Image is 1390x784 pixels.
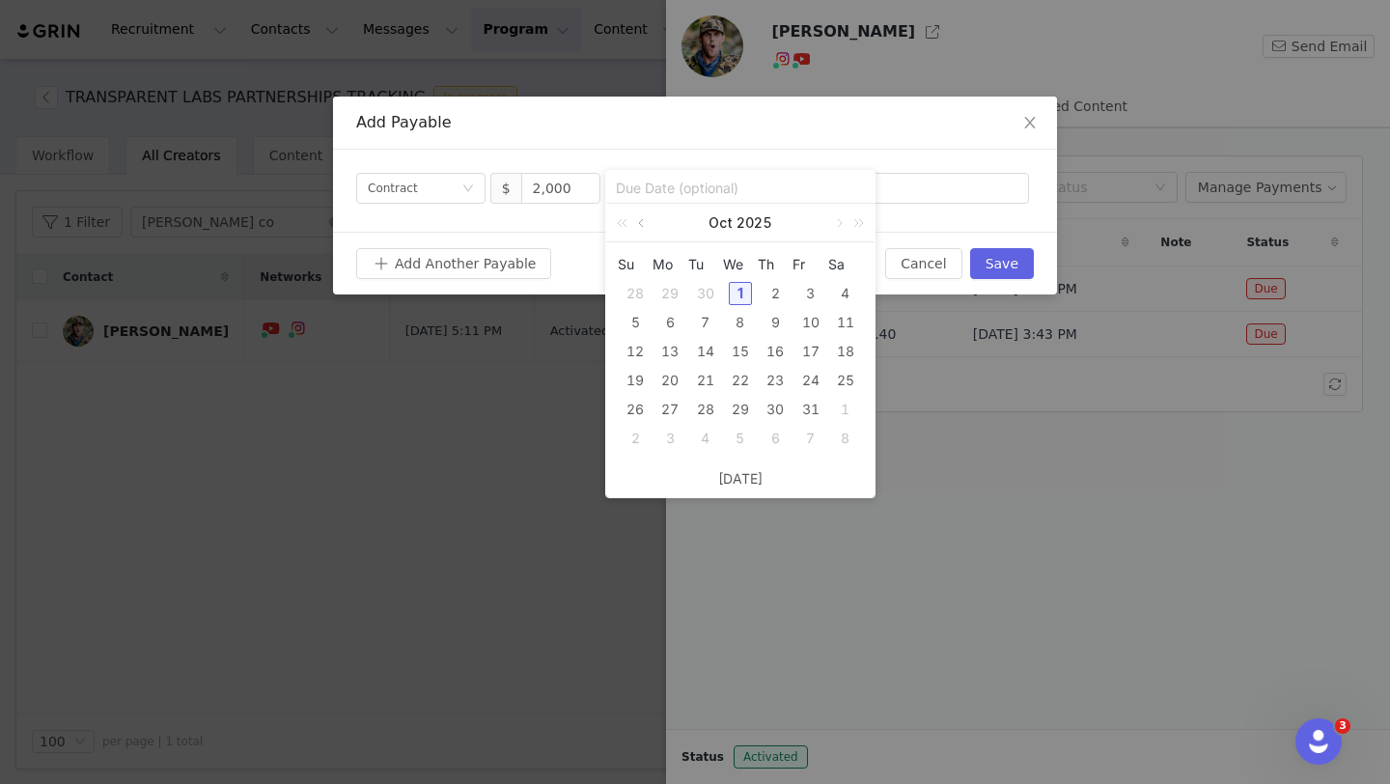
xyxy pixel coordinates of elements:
div: 18 [834,340,857,363]
td: September 28, 2025 [618,279,653,308]
th: Mon [653,250,687,279]
div: 1 [834,398,857,421]
td: October 30, 2025 [758,395,792,424]
div: 28 [694,398,717,421]
td: November 6, 2025 [758,424,792,453]
span: Th [758,256,792,273]
td: October 18, 2025 [828,337,863,366]
td: October 20, 2025 [653,366,687,395]
div: 10 [799,311,822,334]
div: 31 [799,398,822,421]
div: 6 [658,311,681,334]
td: October 15, 2025 [723,337,758,366]
div: 8 [729,311,752,334]
div: 4 [694,427,717,450]
div: 24 [799,369,822,392]
th: Wed [723,250,758,279]
td: October 27, 2025 [653,395,687,424]
a: Oct [707,204,735,242]
span: Tu [688,256,723,273]
span: Fr [792,256,827,273]
a: Previous month (PageUp) [634,204,652,242]
div: 3 [799,282,822,305]
th: Sat [828,250,863,279]
div: 4 [834,282,857,305]
td: October 14, 2025 [688,337,723,366]
td: October 4, 2025 [828,279,863,308]
td: October 2, 2025 [758,279,792,308]
td: October 12, 2025 [618,337,653,366]
td: November 3, 2025 [653,424,687,453]
div: 28 [624,282,647,305]
td: October 9, 2025 [758,308,792,337]
a: [DATE] [718,461,763,497]
div: 2 [764,282,787,305]
th: Tue [688,250,723,279]
button: Add Another Payable [356,248,551,279]
td: October 16, 2025 [758,337,792,366]
div: 14 [694,340,717,363]
td: October 5, 2025 [618,308,653,337]
span: We [723,256,758,273]
td: October 1, 2025 [723,279,758,308]
td: October 17, 2025 [792,337,827,366]
div: 17 [799,340,822,363]
div: 26 [624,398,647,421]
span: Mo [653,256,687,273]
iframe: Intercom live chat [1295,718,1342,765]
div: 30 [694,282,717,305]
td: October 10, 2025 [792,308,827,337]
td: November 4, 2025 [688,424,723,453]
span: 3 [1335,718,1350,734]
td: October 7, 2025 [688,308,723,337]
td: October 6, 2025 [653,308,687,337]
div: Contract [368,174,418,203]
span: Su [618,256,653,273]
td: October 29, 2025 [723,395,758,424]
div: 3 [658,427,681,450]
td: October 22, 2025 [723,366,758,395]
td: October 26, 2025 [618,395,653,424]
td: November 7, 2025 [792,424,827,453]
a: Next year (Control + right) [843,204,868,242]
div: 7 [799,427,822,450]
a: 2025 [735,204,774,242]
td: October 24, 2025 [792,366,827,395]
button: Close [1003,97,1057,151]
div: 16 [764,340,787,363]
div: 22 [729,369,752,392]
div: 13 [658,340,681,363]
td: September 29, 2025 [653,279,687,308]
td: October 21, 2025 [688,366,723,395]
div: 5 [729,427,752,450]
td: November 5, 2025 [723,424,758,453]
td: November 1, 2025 [828,395,863,424]
a: Next month (PageDown) [829,204,847,242]
th: Thu [758,250,792,279]
i: icon: close [1022,115,1038,130]
div: 23 [764,369,787,392]
i: icon: down [462,182,474,196]
div: 1 [729,282,752,305]
button: Cancel [885,248,961,279]
div: 9 [764,311,787,334]
td: October 25, 2025 [828,366,863,395]
th: Sun [618,250,653,279]
a: Last year (Control + left) [613,204,638,242]
div: 11 [834,311,857,334]
div: 20 [658,369,681,392]
td: September 30, 2025 [688,279,723,308]
div: 7 [694,311,717,334]
span: Sa [828,256,863,273]
input: Due Date (optional) [616,177,865,198]
div: 25 [834,369,857,392]
div: 6 [764,427,787,450]
td: October 28, 2025 [688,395,723,424]
div: 27 [658,398,681,421]
td: October 13, 2025 [653,337,687,366]
td: October 3, 2025 [792,279,827,308]
div: 8 [834,427,857,450]
td: November 2, 2025 [618,424,653,453]
div: 29 [729,398,752,421]
div: 19 [624,369,647,392]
